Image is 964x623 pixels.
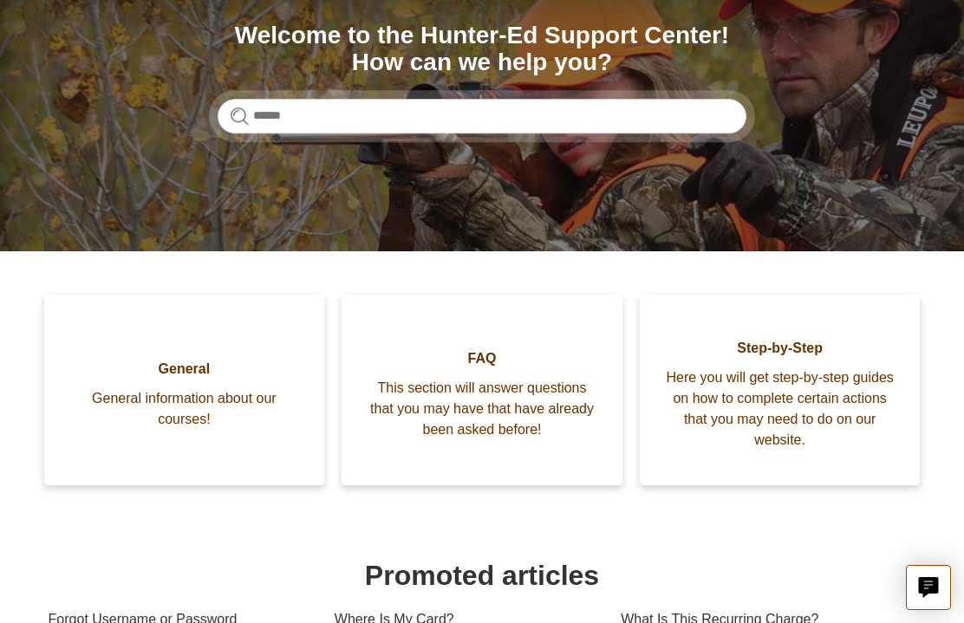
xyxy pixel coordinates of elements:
span: General information about our courses! [70,388,299,430]
button: Live chat [906,565,951,610]
input: Search [218,99,746,133]
span: Here you will get step-by-step guides on how to complete certain actions that you may need to do ... [666,367,895,451]
a: FAQ This section will answer questions that you may have that have already been asked before! [342,295,622,485]
h1: Welcome to the Hunter-Ed Support Center! How can we help you? [218,23,746,76]
a: General General information about our courses! [44,295,325,485]
span: FAQ [368,348,596,369]
span: This section will answer questions that you may have that have already been asked before! [368,378,596,440]
span: General [70,359,299,380]
a: Step-by-Step Here you will get step-by-step guides on how to complete certain actions that you ma... [640,295,921,485]
span: Step-by-Step [666,338,895,359]
h1: Promoted articles [49,555,916,596]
